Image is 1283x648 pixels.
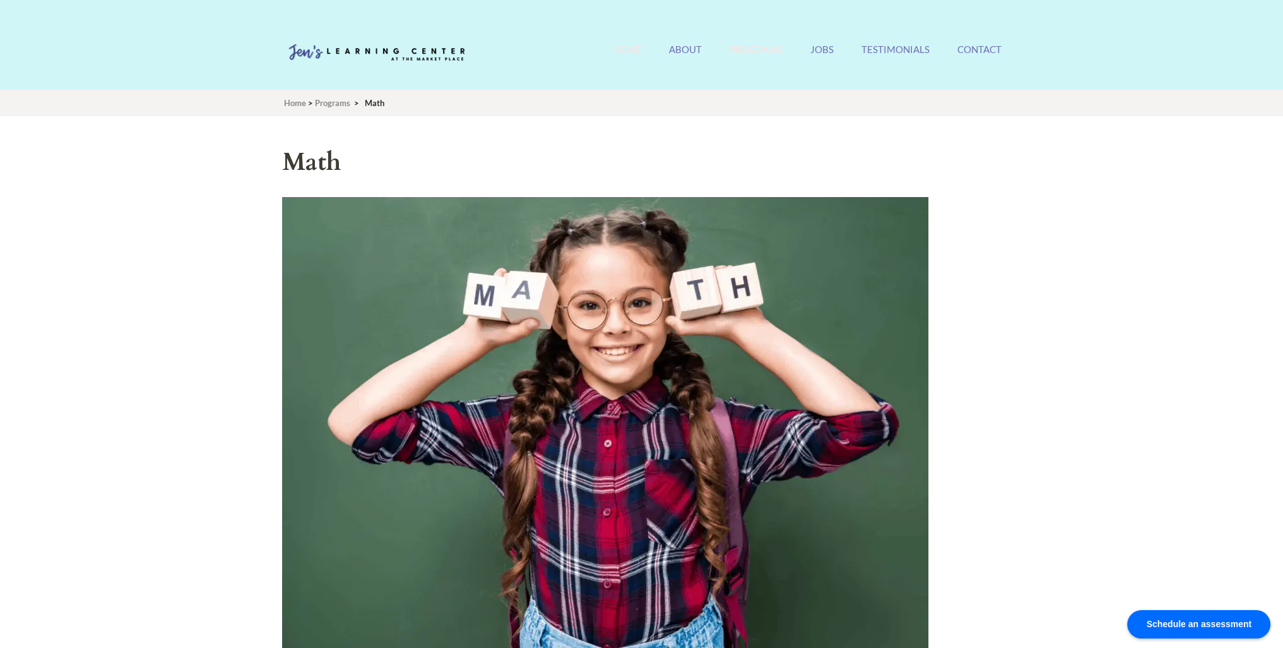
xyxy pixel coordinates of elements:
[282,145,983,181] h1: Math
[730,44,783,71] a: Programs
[315,98,350,108] a: Programs
[669,44,702,71] a: About
[354,98,359,108] span: >
[957,44,1002,71] a: Contact
[284,98,306,108] a: Home
[861,44,930,71] a: Testimonials
[308,98,313,108] span: >
[612,44,641,71] a: Home
[1127,610,1270,639] div: Schedule an assessment
[282,34,471,72] img: Jen's Learning Center Logo Transparent
[810,44,834,71] a: Jobs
